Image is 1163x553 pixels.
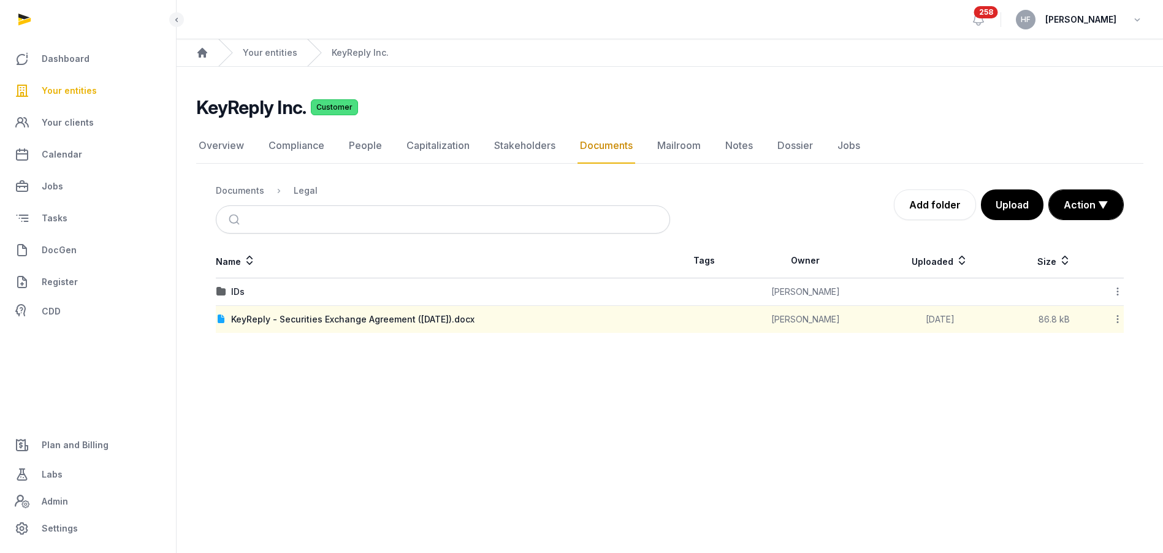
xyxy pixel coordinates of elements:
span: Admin [42,494,68,509]
a: People [346,128,384,164]
a: Compliance [266,128,327,164]
img: document.svg [216,315,226,324]
a: Admin [10,489,166,514]
th: Name [216,243,670,278]
nav: Breadcrumb [216,176,670,205]
span: Jobs [42,179,63,194]
th: Size [1008,243,1100,278]
div: IDs [231,286,245,298]
a: Jobs [10,172,166,201]
span: 258 [974,6,998,18]
a: CDD [10,299,166,324]
a: Documents [578,128,635,164]
span: Tasks [42,211,67,226]
a: Mailroom [655,128,703,164]
a: Your clients [10,108,166,137]
th: Uploaded [872,243,1008,278]
span: Customer [311,99,358,115]
span: Your entities [42,83,97,98]
a: Overview [196,128,246,164]
a: Settings [10,514,166,543]
td: [PERSON_NAME] [739,278,872,306]
a: Notes [723,128,755,164]
span: DocGen [42,243,77,257]
a: Register [10,267,166,297]
a: Capitalization [404,128,472,164]
a: Calendar [10,140,166,169]
th: Owner [739,243,872,278]
div: KeyReply - Securities Exchange Agreement ([DATE]).docx [231,313,475,326]
span: Labs [42,467,63,482]
span: HF [1021,16,1031,23]
a: Stakeholders [492,128,558,164]
a: KeyReply Inc. [332,47,389,59]
a: Dossier [775,128,815,164]
td: 86.8 kB [1008,306,1100,334]
div: Legal [294,185,318,197]
nav: Breadcrumb [177,39,1163,67]
button: HF [1016,10,1035,29]
span: Your clients [42,115,94,130]
a: Tasks [10,204,166,233]
button: Action ▼ [1049,190,1123,219]
button: Upload [981,189,1043,220]
a: Your entities [10,76,166,105]
a: Add folder [894,189,976,220]
nav: Tabs [196,128,1143,164]
span: [DATE] [926,314,955,324]
button: Submit [221,206,250,233]
div: Documents [216,185,264,197]
h2: KeyReply Inc. [196,96,306,118]
a: Dashboard [10,44,166,74]
img: folder.svg [216,287,226,297]
span: CDD [42,304,61,319]
a: Labs [10,460,166,489]
span: Register [42,275,78,289]
a: Your entities [243,47,297,59]
a: Plan and Billing [10,430,166,460]
a: Jobs [835,128,863,164]
span: [PERSON_NAME] [1045,12,1116,27]
span: Dashboard [42,51,90,66]
span: Plan and Billing [42,438,109,452]
span: Calendar [42,147,82,162]
a: DocGen [10,235,166,265]
span: Settings [42,521,78,536]
td: [PERSON_NAME] [739,306,872,334]
th: Tags [670,243,739,278]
